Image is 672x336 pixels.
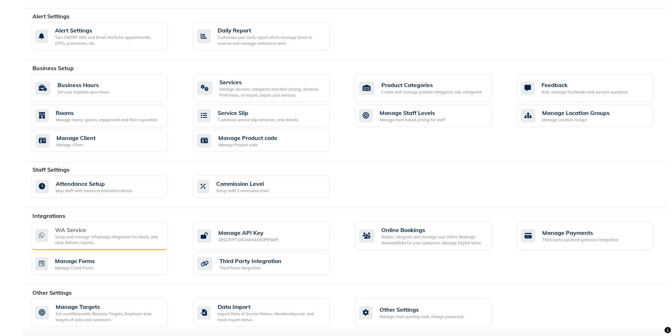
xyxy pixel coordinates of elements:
[55,26,162,35] div: Alert Settings
[56,117,158,123] div: Manage rooms, spaces, equipments and their capacities.
[193,130,345,152] a: Manage Product codeManage Product code
[541,89,628,95] div: Add, manage feedbacks and surveys' questions
[56,142,96,148] div: Manage Client
[31,130,183,152] a: Manage ClientManage Client
[381,226,486,234] div: Online Bookings
[219,78,324,86] div: Services
[218,117,299,123] div: Customize service slip template, and details.
[193,253,345,275] a: Third Party IntegrationThird Party Integration
[541,81,628,89] div: Feedback
[55,257,95,265] div: Manage Forms
[517,105,668,127] a: Manage Location GroupsManage Location Groups
[542,237,618,243] div: Third party payment gateway integration
[57,81,109,89] div: Business Hours
[56,134,96,142] div: Manage Client
[218,26,324,35] div: Daily Report
[31,222,183,250] a: WA ServiceSetup and manage Whatsapp Integration for alerts, and view delivery reports.
[355,105,507,127] a: Manage Staff LevelsManage level based pricing for staff
[56,188,132,194] div: Map staff with names in biometrics device
[218,35,324,46] div: Customize your Daily report alerts message (stats to receive) and manage contacts to alert.
[57,89,109,95] div: Set your business open hours
[56,303,162,311] div: Manage Targets
[193,176,345,198] a: Commission LevelSetup staff Commission level
[218,142,277,148] div: Manage Product code
[517,222,668,250] a: Manage PaymentsThird party payment gateway integration
[56,311,162,323] div: Set monthly/weekly Business Targets, Employee wise targets of sales and customers
[218,134,277,142] div: Manage Product code
[381,89,482,95] div: Create and manage product categories, sub-categories
[380,305,464,314] div: Other Settings
[219,257,281,265] div: Third Party Integration
[193,22,345,50] a: Daily ReportCustomize your Daily report alerts message (stats to receive) and manage contacts to ...
[542,228,618,237] div: Manage Payments
[31,176,183,198] a: Attendance SetupMap staff with names in biometrics device
[31,22,183,50] a: Alert SettingsTurn ON/OFF SMS and Email Alerts for appointments, OTPs, promotions, etc.
[219,265,281,271] div: Third Party Integration
[55,265,95,271] div: Manage Client Forms
[517,74,668,102] a: FeedbackAdd, manage feedbacks and surveys' questions
[55,35,162,46] div: Turn ON/OFF SMS and Email Alerts for appointments, OTPs, promotions, etc.
[31,74,183,102] a: Business HoursSet your business open hours
[218,237,278,243] div: DESCRIPTION.MANAGEOPENAPI
[55,226,162,234] div: WA Service
[218,311,324,323] div: Import Data of Service History, Memberships etc. and track import status.
[355,299,507,326] a: Other SettingsManage reset opening cash, change password.
[381,81,482,89] div: Product Categories
[218,109,299,117] div: Service Slip
[193,222,345,250] a: Manage API KeyDESCRIPTION.MANAGEOPENAPI
[380,117,445,123] div: Manage level based pricing for staff
[380,314,464,320] div: Manage reset opening cash, change password.
[55,234,162,246] div: Setup and manage Whatsapp Integration for alerts, and view delivery reports.
[216,188,269,194] div: Setup staff Commission level
[355,74,507,102] a: Product CategoriesCreate and manage product categories, sub-categories
[216,179,269,188] div: Commission Level
[380,109,445,117] div: Manage Staff Levels
[31,253,183,275] a: Manage FormsManage Client Forms
[218,303,324,311] div: Data Import
[31,105,183,127] a: RoomsManage rooms, spaces, equipments and their capacities.
[56,109,158,117] div: Rooms
[542,109,610,117] div: Manage Location Groups
[193,299,345,326] a: Data ImportImport Data of Service History, Memberships etc. and track import status.
[381,234,486,246] div: Enable, integrate and manage your Online Bookings channels/links for your customers. Manage Digit...
[56,179,132,188] div: Attendance Setup
[542,117,610,123] div: Manage Location Groups
[219,86,324,98] div: Manage services, categories and their pricing, duration. Print menu, or import, export your servi...
[355,222,507,250] a: Online BookingsEnable, integrate and manage your Online Bookings channels/links for your customer...
[31,299,183,326] a: Manage TargetsSet monthly/weekly Business Targets, Employee wise targets of sales and customers
[218,228,278,237] div: Manage API Key
[193,105,345,127] a: Service SlipCustomize service slip template, and details.
[193,74,345,102] a: ServicesManage services, categories and their pricing, duration. Print menu, or import, export yo...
